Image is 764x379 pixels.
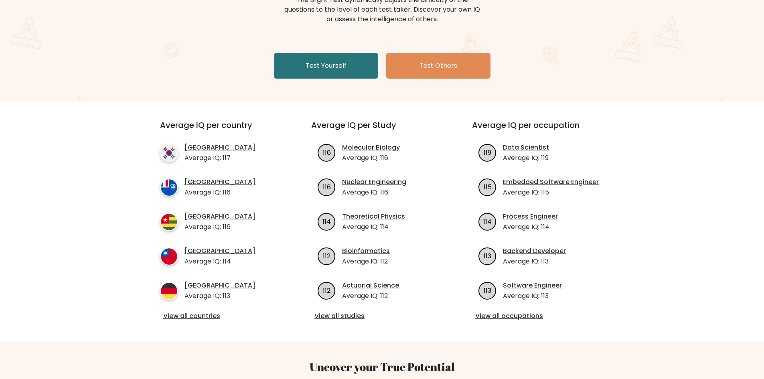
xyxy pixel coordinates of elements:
img: country [160,213,178,231]
text: 112 [323,251,330,260]
p: Average IQ: 114 [342,222,405,232]
p: Average IQ: 117 [184,153,255,163]
text: 116 [323,148,331,157]
img: country [160,144,178,162]
p: Average IQ: 116 [342,153,400,163]
p: Average IQ: 114 [503,222,558,232]
a: [GEOGRAPHIC_DATA] [184,212,255,221]
text: 114 [483,217,492,226]
p: Average IQ: 119 [503,153,549,163]
p: Average IQ: 115 [503,188,599,197]
h3: Uncover your True Potential [122,360,642,374]
text: 113 [484,286,491,295]
p: Average IQ: 114 [184,257,255,266]
p: Average IQ: 116 [184,188,255,197]
a: Actuarial Science [342,281,399,290]
text: 115 [484,182,492,191]
text: 112 [323,286,330,295]
a: Theoretical Physics [342,212,405,221]
a: [GEOGRAPHIC_DATA] [184,143,255,152]
img: country [160,247,178,266]
a: Process Engineer [503,212,558,221]
h3: Average IQ per country [160,120,282,140]
a: Test Yourself [274,53,378,79]
a: Data Scientist [503,143,549,152]
p: Average IQ: 116 [184,222,255,232]
img: country [160,178,178,197]
a: [GEOGRAPHIC_DATA] [184,281,255,290]
p: Average IQ: 113 [503,291,562,301]
p: Average IQ: 113 [503,257,566,266]
a: Bioinformatics [342,246,390,256]
text: 116 [323,182,331,191]
p: Average IQ: 112 [342,257,390,266]
a: View all occupations [475,311,610,321]
a: View all countries [163,311,279,321]
img: country [160,282,178,300]
h3: Average IQ per Study [311,120,453,140]
a: [GEOGRAPHIC_DATA] [184,246,255,256]
a: Software Engineer [503,281,562,290]
a: Molecular Biology [342,143,400,152]
a: Backend Developer [503,246,566,256]
h3: Average IQ per occupation [472,120,614,140]
a: Test Others [386,53,490,79]
text: 114 [322,217,331,226]
p: Average IQ: 112 [342,291,399,301]
a: [GEOGRAPHIC_DATA] [184,177,255,187]
text: 113 [484,251,491,260]
p: Average IQ: 113 [184,291,255,301]
a: Nuclear Engineering [342,177,406,187]
a: View all studies [314,311,450,321]
a: Embedded Software Engineer [503,177,599,187]
text: 119 [484,148,491,157]
p: Average IQ: 116 [342,188,406,197]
